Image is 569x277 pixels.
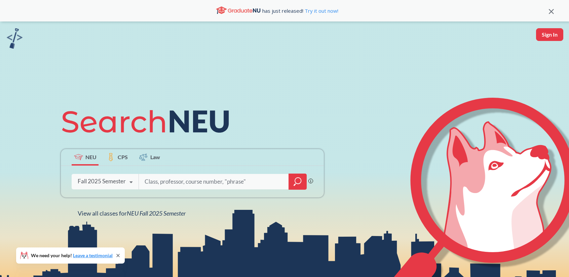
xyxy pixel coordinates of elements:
span: CPS [118,153,128,161]
span: Law [150,153,160,161]
span: View all classes for [78,210,186,217]
div: Fall 2025 Semester [78,178,126,185]
img: sandbox logo [7,28,23,49]
a: Leave a testimonial [73,252,113,258]
div: magnifying glass [289,174,307,190]
span: NEU [85,153,97,161]
span: We need your help! [31,253,113,258]
input: Class, professor, course number, "phrase" [144,175,284,189]
a: sandbox logo [7,28,23,51]
svg: magnifying glass [294,177,302,186]
a: Try it out now! [303,7,338,14]
span: has just released! [262,7,338,14]
span: NEU Fall 2025 Semester [127,210,186,217]
button: Sign In [536,28,563,41]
